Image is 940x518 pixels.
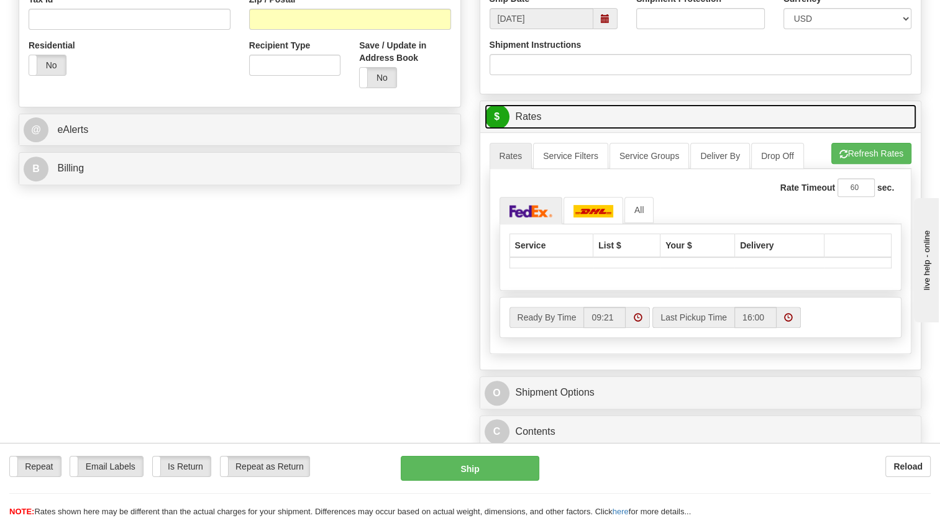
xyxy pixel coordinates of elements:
label: Rate Timeout [780,181,835,194]
button: Refresh Rates [831,143,911,164]
span: @ [24,117,48,142]
span: $ [485,104,509,129]
label: Recipient Type [249,39,311,52]
a: CContents [485,419,917,445]
b: Reload [893,461,923,471]
span: Billing [57,163,84,173]
a: $Rates [485,104,917,130]
a: All [624,197,654,223]
th: Service [509,234,593,257]
a: OShipment Options [485,380,917,406]
label: Ready By Time [509,307,584,328]
th: List $ [593,234,660,257]
label: Save / Update in Address Book [359,39,450,64]
span: B [24,157,48,181]
label: No [29,55,66,75]
label: Residential [29,39,75,52]
div: live help - online [9,11,115,20]
img: DHL [573,205,613,217]
span: O [485,381,509,406]
label: sec. [877,181,894,194]
a: Rates [490,143,532,169]
label: Email Labels [70,457,143,476]
th: Your $ [660,234,735,257]
label: Shipment Instructions [490,39,582,51]
img: FedEx Express® [509,205,553,217]
th: Delivery [734,234,824,257]
span: eAlerts [57,124,88,135]
iframe: chat widget [911,196,939,322]
a: Service Groups [609,143,689,169]
label: No [360,68,396,88]
a: Deliver By [690,143,750,169]
a: B Billing [24,156,456,181]
a: Service Filters [533,143,608,169]
label: Is Return [153,457,211,476]
label: Last Pickup Time [652,307,734,328]
a: @ eAlerts [24,117,456,143]
a: Drop Off [751,143,804,169]
button: Reload [885,456,931,477]
span: C [485,419,509,444]
span: NOTE: [9,507,34,516]
label: Repeat [10,457,61,476]
a: here [613,507,629,516]
label: Repeat as Return [221,457,309,476]
button: Ship [401,456,539,481]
